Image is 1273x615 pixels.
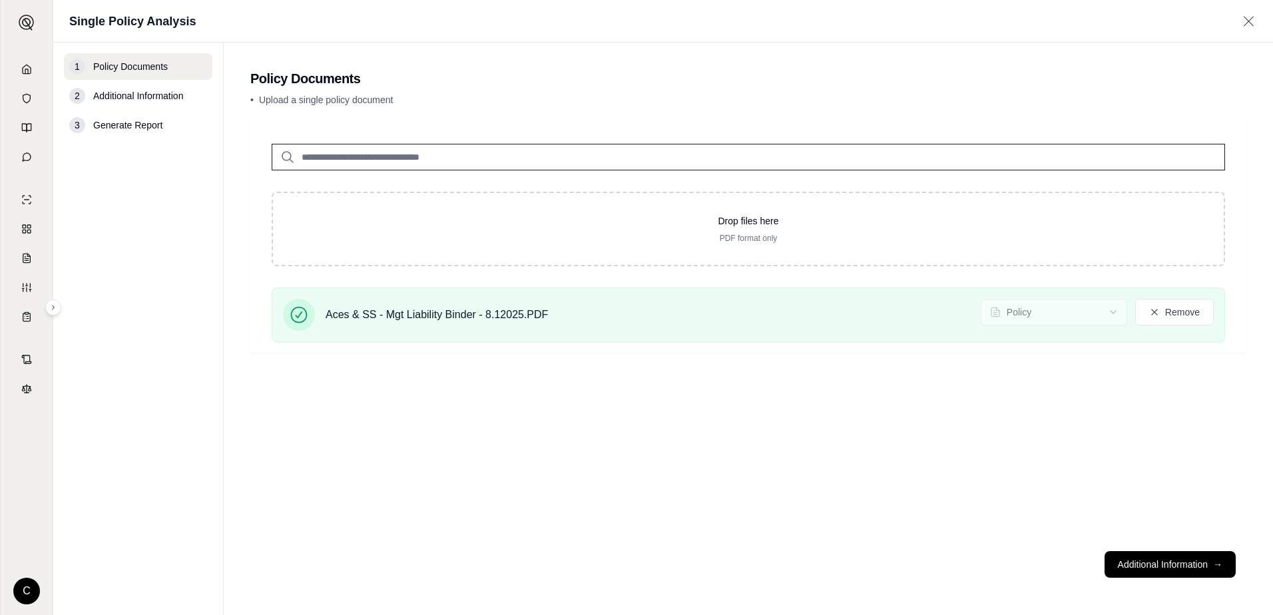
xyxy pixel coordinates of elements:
span: → [1213,558,1222,571]
a: Contract Analysis [9,346,45,373]
div: 1 [69,59,85,75]
a: Claim Coverage [9,245,45,272]
button: Remove [1135,299,1214,325]
button: Additional Information→ [1105,551,1236,578]
a: Policy Comparisons [9,216,45,242]
a: Single Policy [9,186,45,213]
div: 3 [69,117,85,133]
a: Legal Search Engine [9,375,45,402]
a: Documents Vault [9,85,45,112]
p: PDF format only [294,233,1202,244]
a: Coverage Table [9,304,45,330]
span: Policy Documents [93,60,168,73]
h1: Single Policy Analysis [69,12,196,31]
span: • [250,95,254,105]
button: Expand sidebar [13,9,40,36]
img: Expand sidebar [19,15,35,31]
a: Custom Report [9,274,45,301]
span: Upload a single policy document [259,95,393,105]
a: Chat [9,144,45,170]
div: 2 [69,88,85,104]
span: Generate Report [93,118,162,132]
a: Home [9,56,45,83]
span: Additional Information [93,89,183,102]
button: Expand sidebar [45,300,61,315]
span: Aces & SS - Mgt Liability Binder - 8.12025.PDF [326,307,548,323]
a: Prompt Library [9,114,45,141]
div: C [13,578,40,604]
h2: Policy Documents [250,69,1246,88]
p: Drop files here [294,214,1202,228]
